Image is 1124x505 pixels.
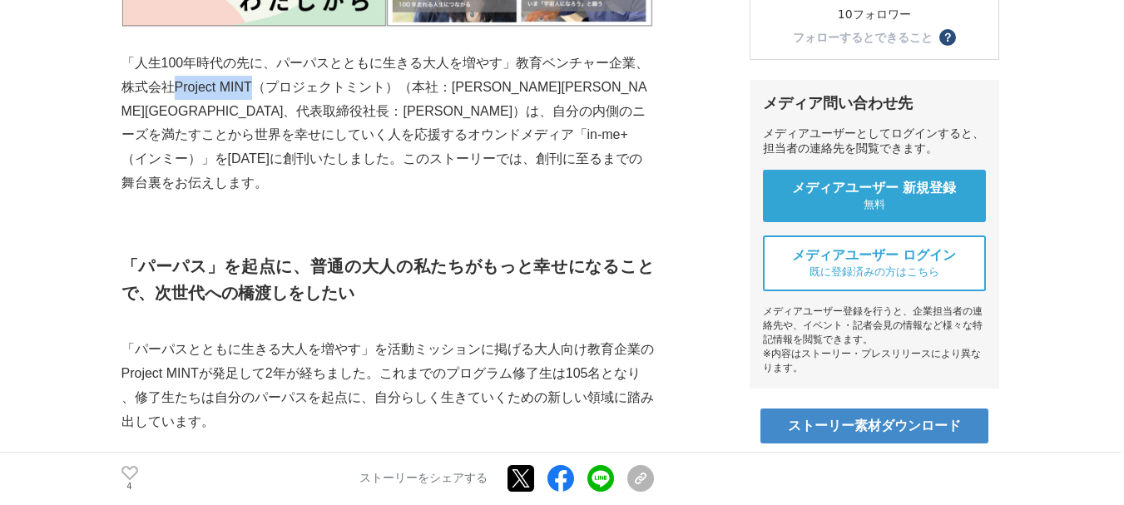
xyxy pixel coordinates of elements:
[763,235,986,291] a: メディアユーザー ログイン 既に登録済みの方はこちら
[121,483,138,491] p: 4
[760,408,988,443] a: ストーリー素材ダウンロード
[939,29,956,46] button: ？
[121,52,654,196] p: 「人生100年時代の先に、パーパスとともに生きる大人を増やす」教育ベンチャー企業、株式会社Project MINT（プロジェクトミント）（本社：[PERSON_NAME][PERSON_NAME...
[121,338,654,433] p: 「パーパスとともに生きる大人を増やす」を活動ミッションに掲げる大人向け教育企業のProject MINTが発足して2年が経ちました。これまでのプログラム修了生​は​105名​となり​、修了生たち...
[750,450,999,464] p: 掲載内容や画像等は報道にご利用いただけます
[763,304,986,375] div: メディアユーザー登録を行うと、企業担当者の連絡先や、イベント・記者会見の情報など様々な特記情報を閲覧できます。 ※内容はストーリー・プレスリリースにより異なります。
[810,265,939,280] span: 既に登録済みの方はこちら
[763,170,986,222] a: メディアユーザー 新規登録 無料
[815,7,934,22] div: 10フォロワー
[359,472,488,487] p: ストーリーをシェアする
[763,126,986,156] div: メディアユーザーとしてログインすると、担当者の連絡先を閲覧できます。
[121,257,654,302] strong: 「パーパス」を起点に、普通の大人の私たちがもっと幸せになることで、次世代への橋渡しをしたい
[763,93,986,113] div: メディア問い合わせ先
[792,247,957,265] span: メディアユーザー ログイン
[792,180,957,197] span: メディアユーザー 新規登録
[942,32,953,43] span: ？
[793,32,933,43] div: フォローするとできること
[864,197,885,212] span: 無料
